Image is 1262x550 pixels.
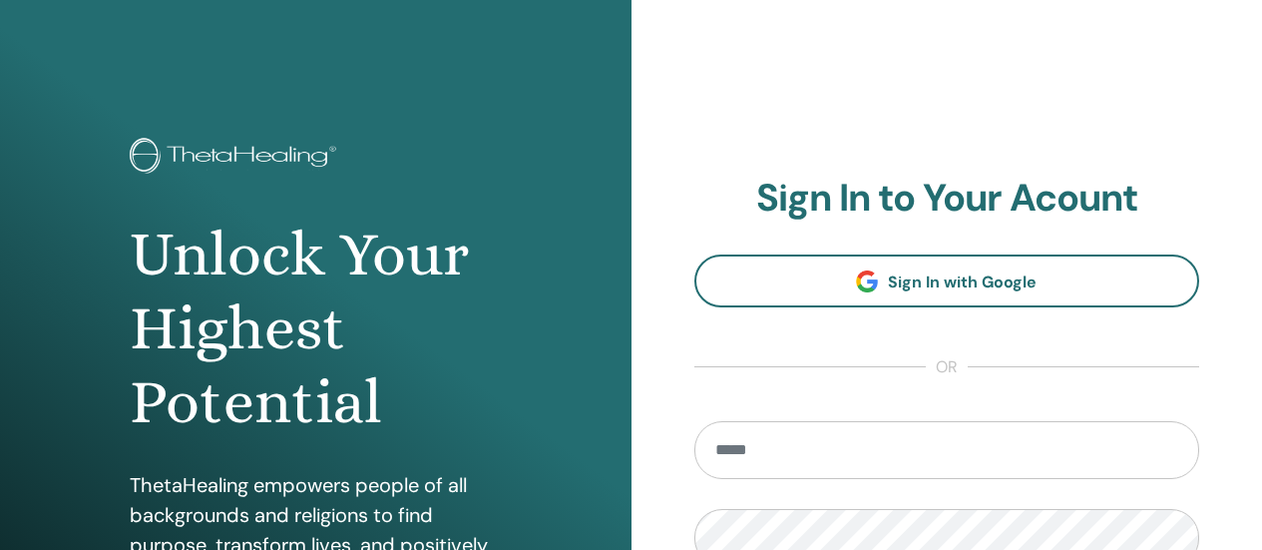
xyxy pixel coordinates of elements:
h2: Sign In to Your Acount [694,176,1200,222]
a: Sign In with Google [694,255,1200,307]
span: or [926,355,968,379]
h1: Unlock Your Highest Potential [130,218,501,440]
span: Sign In with Google [888,272,1037,292]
